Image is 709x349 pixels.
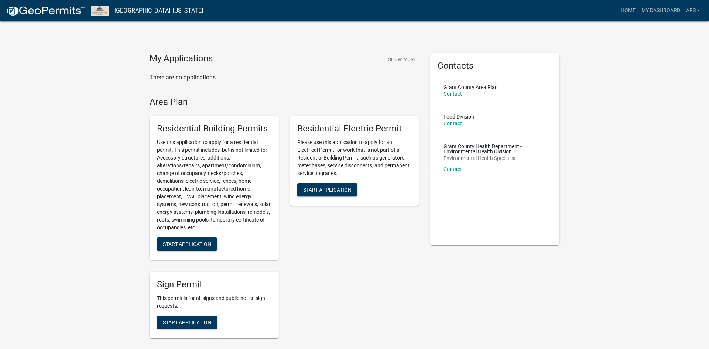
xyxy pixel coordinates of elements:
a: My Dashboard [638,4,683,18]
img: Grant County, Indiana [91,6,109,16]
p: There are no applications [150,73,419,82]
p: Grant County Health Department - Environmental Health Division [443,144,546,154]
a: Contact [443,120,462,126]
h4: My Applications [150,53,213,64]
a: ARS [683,4,703,18]
p: Use this application to apply for a residential permit. This permit includes, but is not limited ... [157,138,271,232]
p: Environmental Health Specialist [443,155,546,161]
span: Start Application [303,187,352,193]
p: Grant County Area Plan [443,85,498,90]
h5: Residential Electric Permit [297,123,412,134]
span: Start Application [163,241,211,247]
button: Start Application [157,316,217,329]
p: This permit is for all signs and public notice sign requests. [157,294,271,310]
p: Please use this application to apply for an Electrical Permit for work that is not part of a Resi... [297,138,412,177]
a: Home [618,4,638,18]
h5: Sign Permit [157,279,271,290]
h5: Residential Building Permits [157,123,271,134]
a: [GEOGRAPHIC_DATA], [US_STATE] [114,4,203,17]
button: Show More [385,53,419,65]
button: Start Application [157,237,217,251]
span: Start Application [163,319,211,325]
h4: Area Plan [150,97,419,107]
button: Start Application [297,183,357,196]
p: Food Division [443,114,474,119]
h5: Contacts [438,61,552,71]
a: Contact [443,91,462,97]
a: Contact [443,166,462,172]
